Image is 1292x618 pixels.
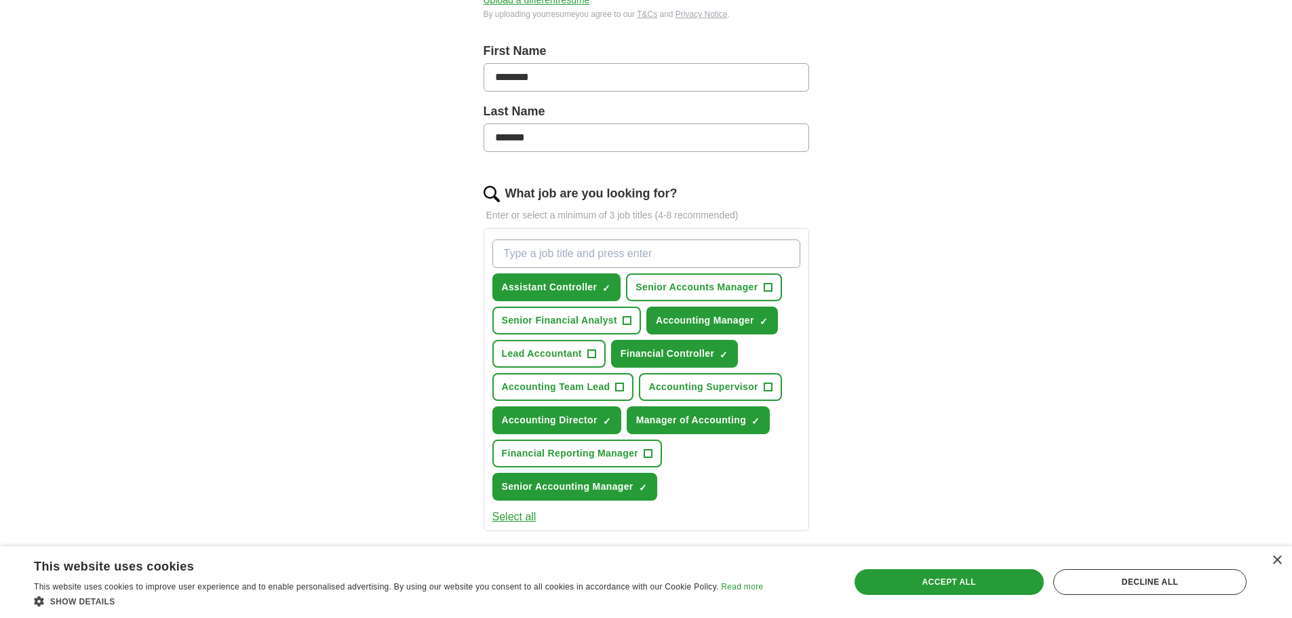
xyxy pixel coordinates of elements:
[484,186,500,202] img: search.png
[502,313,617,328] span: Senior Financial Analyst
[492,373,634,401] button: Accounting Team Lead
[639,373,781,401] button: Accounting Supervisor
[1272,556,1282,566] div: Close
[636,413,746,427] span: Manager of Accounting
[611,340,738,368] button: Financial Controller✓
[492,406,621,434] button: Accounting Director✓
[492,440,663,467] button: Financial Reporting Manager
[502,347,582,361] span: Lead Accountant
[635,280,758,294] span: Senior Accounts Manager
[721,582,763,592] a: Read more, opens a new window
[751,416,760,427] span: ✓
[50,597,115,606] span: Show details
[626,273,781,301] button: Senior Accounts Manager
[602,283,610,294] span: ✓
[855,569,1044,595] div: Accept all
[484,42,809,60] label: First Name
[627,406,770,434] button: Manager of Accounting✓
[492,509,536,525] button: Select all
[484,208,809,223] p: Enter or select a minimum of 3 job titles (4-8 recommended)
[492,273,621,301] button: Assistant Controller✓
[637,9,657,19] a: T&Cs
[603,416,611,427] span: ✓
[484,8,809,20] div: By uploading your resume you agree to our and .
[646,307,778,334] button: Accounting Manager✓
[492,473,657,501] button: Senior Accounting Manager✓
[34,594,763,608] div: Show details
[676,9,728,19] a: Privacy Notice
[34,554,729,575] div: This website uses cookies
[502,480,633,494] span: Senior Accounting Manager
[1053,569,1247,595] div: Decline all
[492,239,800,268] input: Type a job title and press enter
[502,380,610,394] span: Accounting Team Lead
[492,340,606,368] button: Lead Accountant
[492,307,641,334] button: Senior Financial Analyst
[34,582,719,592] span: This website uses cookies to improve user experience and to enable personalised advertising. By u...
[760,316,768,327] span: ✓
[656,313,754,328] span: Accounting Manager
[720,349,728,360] span: ✓
[505,185,678,203] label: What job are you looking for?
[484,102,809,121] label: Last Name
[639,482,647,493] span: ✓
[502,280,598,294] span: Assistant Controller
[648,380,758,394] span: Accounting Supervisor
[621,347,714,361] span: Financial Controller
[502,413,598,427] span: Accounting Director
[502,446,639,461] span: Financial Reporting Manager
